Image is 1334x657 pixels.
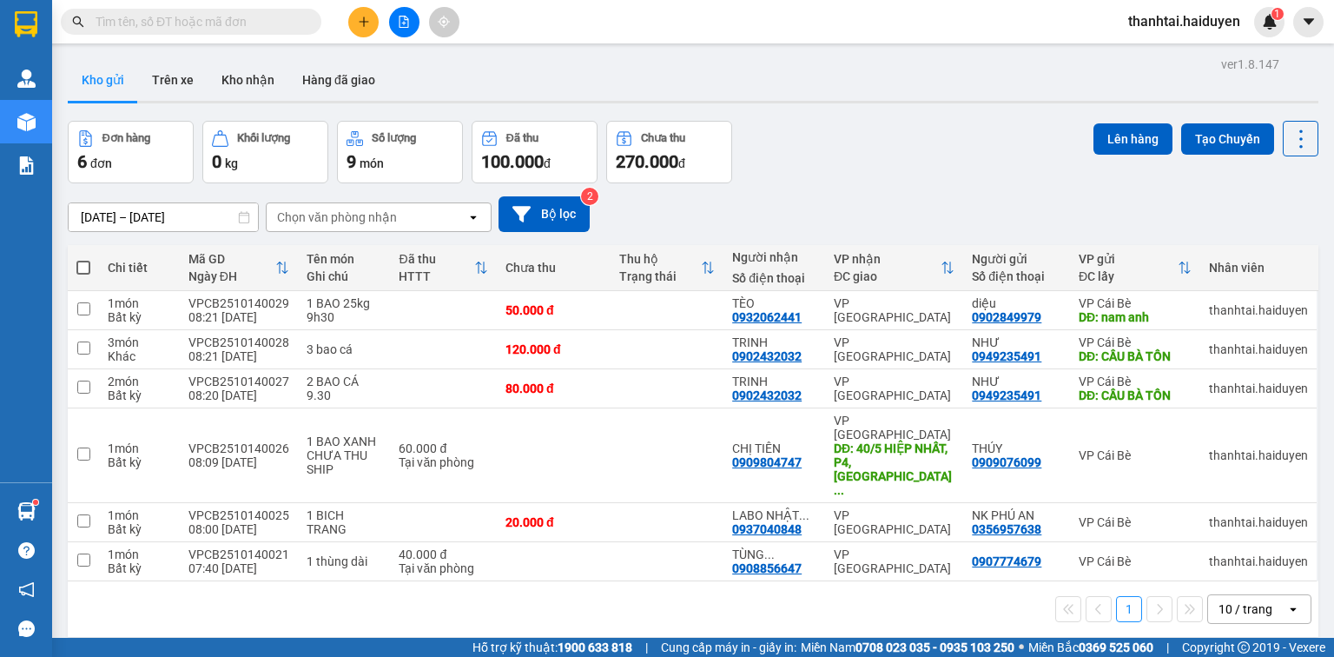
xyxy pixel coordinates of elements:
div: Tên món [307,252,382,266]
span: món [360,156,384,170]
img: warehouse-icon [17,502,36,521]
div: VPCB2510140028 [188,335,289,349]
div: 2 BAO CÁ [307,375,382,388]
div: 1 BICH TRANG [307,508,382,536]
span: Cung cấp máy in - giấy in: [661,638,796,657]
span: Miền Nam [801,638,1014,657]
input: Select a date range. [69,203,258,231]
div: CHỊ TIÊN [732,441,816,455]
div: Khác [108,349,171,363]
div: thanhtai.haiduyen [1209,554,1308,568]
div: thanhtai.haiduyen [1209,515,1308,529]
th: Toggle SortBy [611,245,724,291]
div: VPCB2510140027 [188,375,289,388]
button: Lên hàng [1093,123,1172,155]
span: ⚪️ [1019,644,1024,651]
div: Đã thu [399,252,474,266]
div: 1 món [108,508,171,522]
div: TRINH [732,375,816,388]
button: Hàng đã giao [288,59,389,101]
sup: 1 [33,500,38,505]
div: thanhtai.haiduyen [1209,448,1308,462]
sup: 2 [581,188,598,205]
span: question-circle [18,542,35,559]
img: warehouse-icon [17,113,36,131]
div: 1 món [108,547,171,561]
div: TRINH [732,335,816,349]
input: Tìm tên, số ĐT hoặc mã đơn [96,12,300,31]
div: VP nhận [834,252,941,266]
div: CHƯA THU SHIP [307,448,382,476]
button: caret-down [1293,7,1324,37]
div: thanhtai.haiduyen [1209,382,1308,395]
span: kg [225,156,238,170]
img: icon-new-feature [1262,14,1278,30]
div: 0902432032 [732,388,802,402]
div: VP [GEOGRAPHIC_DATA] [834,296,954,324]
span: đ [678,156,685,170]
div: TÙNG 0939050272 [732,547,816,561]
span: ... [834,483,844,497]
div: DĐ: CẦU BÀ TỒN [1079,349,1192,363]
div: 08:20 [DATE] [188,388,289,402]
div: 80.000 đ [505,382,602,395]
span: | [645,638,648,657]
img: logo-vxr [15,11,37,37]
button: 1 [1116,596,1142,622]
div: Số điện thoại [732,271,816,285]
strong: 0369 525 060 [1079,640,1153,654]
div: Ngày ĐH [188,269,275,283]
span: | [1166,638,1169,657]
div: Đơn hàng [102,132,150,144]
button: Kho nhận [208,59,288,101]
svg: open [1286,602,1300,616]
div: 0949235491 [972,388,1041,402]
div: 3 món [108,335,171,349]
th: Toggle SortBy [390,245,497,291]
div: VPCB2510140029 [188,296,289,310]
div: Người nhận [732,250,816,264]
div: 08:00 [DATE] [188,522,289,536]
div: VP Cái Bè [1079,375,1192,388]
div: 1 món [108,296,171,310]
strong: 0708 023 035 - 0935 103 250 [855,640,1014,654]
span: search [72,16,84,28]
div: Ghi chú [307,269,382,283]
div: 0909076099 [972,455,1041,469]
div: VP Cái Bè [1079,335,1192,349]
div: TÈO [732,296,816,310]
div: VP [GEOGRAPHIC_DATA] [834,547,954,575]
div: Chưa thu [641,132,685,144]
div: Bất kỳ [108,561,171,575]
div: VPCB2510140026 [188,441,289,455]
span: 6 [77,151,87,172]
div: 08:09 [DATE] [188,455,289,469]
div: Chưa thu [505,261,602,275]
button: file-add [389,7,419,37]
th: Toggle SortBy [180,245,298,291]
div: 120.000 đ [505,342,602,356]
div: LABO NHẬT MỸ [732,508,816,522]
div: VP [GEOGRAPHIC_DATA] [834,375,954,402]
div: VP Cái Bè [1079,448,1192,462]
button: Trên xe [138,59,208,101]
strong: 1900 633 818 [558,640,632,654]
div: 9h30 [307,310,382,324]
div: thanhtai.haiduyen [1209,342,1308,356]
div: 1 món [108,441,171,455]
div: 9.30 [307,388,382,402]
div: Tại văn phòng [399,455,488,469]
span: 9 [347,151,356,172]
div: Đã thu [506,132,538,144]
th: Toggle SortBy [1070,245,1200,291]
div: Bất kỳ [108,522,171,536]
div: DĐ: CẦU BÀ TỒN [1079,388,1192,402]
div: 50.000 đ [505,303,602,317]
div: Tại văn phòng [399,561,488,575]
span: plus [358,16,370,28]
button: Bộ lọc [499,196,590,232]
div: 08:21 [DATE] [188,349,289,363]
div: 0902432032 [732,349,802,363]
div: 0909804747 [732,455,802,469]
div: 0932062441 [732,310,802,324]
